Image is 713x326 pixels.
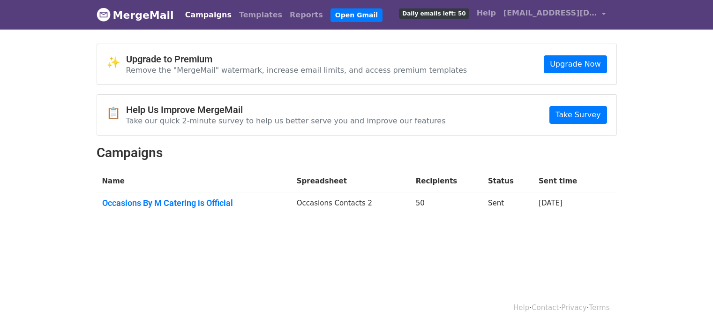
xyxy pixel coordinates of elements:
[482,192,533,218] td: Sent
[126,53,467,65] h4: Upgrade to Premium
[589,303,609,312] a: Terms
[235,6,286,24] a: Templates
[291,192,410,218] td: Occasions Contacts 2
[500,4,609,26] a: [EMAIL_ADDRESS][DOMAIN_NAME]
[482,170,533,192] th: Status
[102,198,285,208] a: Occasions By M Catering is Official
[532,303,559,312] a: Contact
[544,55,607,73] a: Upgrade Now
[666,281,713,326] iframe: Chat Widget
[539,199,563,207] a: [DATE]
[106,56,126,69] span: ✨
[126,104,446,115] h4: Help Us Improve MergeMail
[561,303,586,312] a: Privacy
[126,65,467,75] p: Remove the "MergeMail" watermark, increase email limits, and access premium templates
[97,145,617,161] h2: Campaigns
[106,106,126,120] span: 📋
[97,5,174,25] a: MergeMail
[549,106,607,124] a: Take Survey
[473,4,500,23] a: Help
[330,8,383,22] a: Open Gmail
[97,8,111,22] img: MergeMail logo
[291,170,410,192] th: Spreadsheet
[181,6,235,24] a: Campaigns
[395,4,473,23] a: Daily emails left: 50
[513,303,529,312] a: Help
[410,192,482,218] td: 50
[503,8,597,19] span: [EMAIL_ADDRESS][DOMAIN_NAME]
[126,116,446,126] p: Take our quick 2-minute survey to help us better serve you and improve our features
[286,6,327,24] a: Reports
[410,170,482,192] th: Recipients
[97,170,291,192] th: Name
[533,170,601,192] th: Sent time
[399,8,469,19] span: Daily emails left: 50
